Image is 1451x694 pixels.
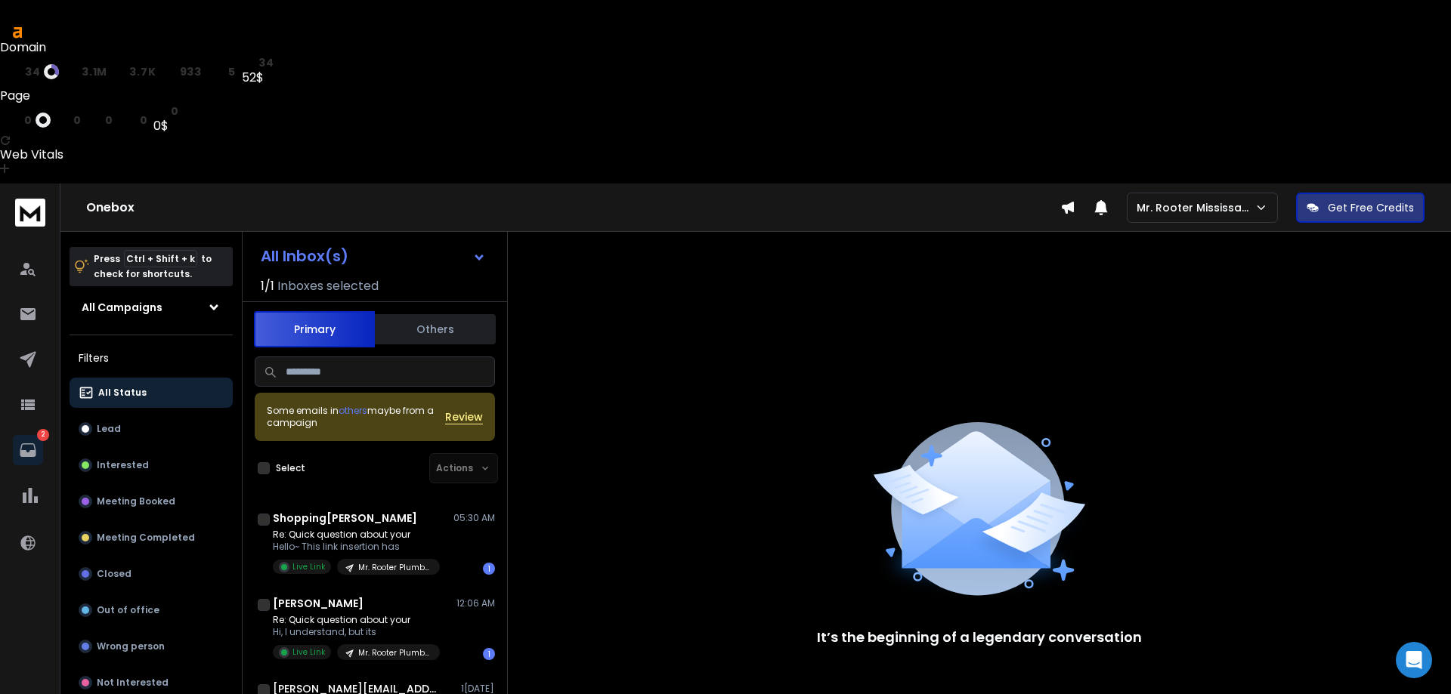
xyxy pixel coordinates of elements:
h3: Filters [70,347,233,369]
span: others [339,404,367,417]
span: 0 [105,114,113,126]
h1: All Inbox(s) [261,248,348,264]
a: st34 [242,57,274,69]
a: dr34 [8,64,59,79]
button: Review [445,409,483,424]
button: Interested [70,450,233,480]
div: 1 [483,648,495,660]
p: 2 [37,429,49,441]
span: 0 [140,114,148,126]
p: Get Free Credits [1328,200,1414,215]
p: All Status [98,387,147,399]
button: Out of office [70,595,233,625]
a: 2 [13,435,43,465]
button: Primary [254,311,375,347]
span: 3.7K [129,66,156,78]
span: 0 [171,105,179,117]
a: kw5 [208,66,236,78]
span: ur [8,114,21,126]
p: Interested [97,459,149,471]
p: Closed [97,568,131,580]
button: Others [375,313,496,346]
p: Mr. Rooter Plumbing [358,647,431,659]
p: Hello~ This link insertion has [273,541,440,553]
p: Live Link [292,646,325,658]
span: 34 [258,57,274,69]
h1: [PERSON_NAME] [273,596,364,611]
span: rd [87,114,101,126]
button: All Campaigns [70,292,233,322]
p: It’s the beginning of a legendary conversation [817,627,1142,648]
p: 05:30 AM [453,512,495,524]
span: dr [8,66,22,78]
p: Mr. Rooter Plumbing [358,562,431,573]
a: ar3.1M [65,66,107,78]
label: Select [276,462,305,474]
span: rp [57,114,70,126]
p: Re: Quick question about your [273,614,440,626]
a: st0 [153,105,178,117]
p: Mr. Rooter Mississauga [1137,200,1255,215]
span: rd [162,66,176,78]
p: Wrong person [97,640,165,652]
span: 34 [25,66,40,78]
button: Closed [70,559,233,589]
button: All Status [70,378,233,408]
h1: Shopping[PERSON_NAME] [273,510,417,526]
img: logo [15,199,45,227]
div: 1 [483,563,495,575]
p: Meeting Booked [97,495,175,507]
p: Out of office [97,604,159,616]
p: Re: Quick question about your [273,529,440,541]
span: 5 [228,66,236,78]
a: kw0 [119,114,147,126]
button: Meeting Completed [70,523,233,553]
span: 933 [180,66,202,78]
a: rd0 [87,114,113,126]
span: 0 [24,114,32,126]
div: Some emails in maybe from a campaign [267,405,445,429]
span: ar [65,66,79,78]
h1: All Campaigns [82,300,162,315]
span: 3.1M [82,66,107,78]
p: Meeting Completed [97,532,195,544]
span: 1 / 1 [261,277,274,295]
span: st [153,105,167,117]
span: kw [208,66,225,78]
p: Not Interested [97,677,169,689]
button: Meeting Booked [70,486,233,517]
h3: Inboxes selected [277,277,379,295]
p: Hi, I understand, but its [273,626,440,638]
a: rd933 [162,66,202,78]
span: Ctrl + Shift + k [124,250,197,267]
span: rp [113,66,126,78]
div: 0$ [153,117,178,135]
button: All Inbox(s) [249,241,498,271]
button: Wrong person [70,631,233,662]
span: 0 [73,114,82,126]
span: st [242,57,255,69]
p: Lead [97,423,121,435]
a: rp0 [57,114,81,126]
p: Press to check for shortcuts. [94,251,212,282]
button: Get Free Credits [1296,193,1425,223]
span: kw [119,114,136,126]
div: Open Intercom Messenger [1396,642,1432,678]
p: Live Link [292,561,325,572]
p: 12:06 AM [456,597,495,609]
h1: Onebox [86,199,1060,217]
a: rp3.7K [113,66,156,78]
a: ur0 [8,113,51,128]
button: Lead [70,414,233,444]
div: 52$ [242,69,274,87]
